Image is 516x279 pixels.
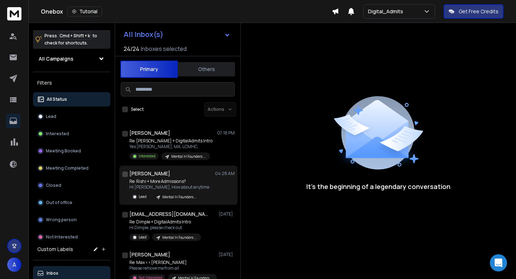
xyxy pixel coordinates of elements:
[129,251,170,258] h1: [PERSON_NAME]
[124,44,139,53] span: 24 / 24
[47,96,67,102] p: All Status
[46,217,77,223] p: Wrong person
[129,265,215,271] p: Please remove me from all
[44,32,97,47] p: Press to check for shortcuts.
[46,148,81,154] p: Meeting Booked
[129,179,209,184] p: Re: Rishi + More Admissions?
[129,170,170,177] h1: [PERSON_NAME]
[444,4,503,19] button: Get Free Credits
[162,194,197,200] p: Mental H Founders [1-200]
[118,27,236,42] button: All Inbox(s)
[58,32,91,40] span: Cmd + Shift + k
[33,230,110,244] button: Not Interested
[46,234,78,240] p: Not Interested
[171,154,206,159] p: Mental H Founders [1-200]
[131,107,144,112] label: Select
[120,61,178,78] button: Primary
[219,211,235,217] p: [DATE]
[219,252,235,257] p: [DATE]
[7,257,21,272] button: A
[41,6,332,16] div: Onebox
[46,165,89,171] p: Meeting Completed
[33,161,110,175] button: Meeting Completed
[129,129,170,137] h1: [PERSON_NAME]
[459,8,498,15] p: Get Free Credits
[33,178,110,193] button: Closed
[129,144,212,150] p: Yes [PERSON_NAME], MA, LCMHC,
[33,127,110,141] button: Interested
[129,184,209,190] p: Hi [PERSON_NAME], How about anytime
[490,254,507,271] div: Open Intercom Messenger
[129,225,201,231] p: Hi Dimple, please check out
[37,246,73,253] h3: Custom Labels
[215,171,235,176] p: 04:28 AM
[33,52,110,66] button: All Campaigns
[47,270,58,276] p: Inbox
[217,130,235,136] p: 07:18 PM
[139,235,147,240] p: Lead
[33,109,110,124] button: Lead
[46,114,56,119] p: Lead
[162,235,197,240] p: Mental H Founders [1-200]
[67,6,102,16] button: Tutorial
[33,213,110,227] button: Wrong person
[33,144,110,158] button: Meeting Booked
[124,31,163,38] h1: All Inbox(s)
[129,211,208,218] h1: [EMAIL_ADDRESS][DOMAIN_NAME]
[139,153,156,159] p: Interested
[33,78,110,88] h3: Filters
[39,55,73,62] h1: All Campaigns
[46,183,61,188] p: Closed
[129,138,212,144] p: Re: [PERSON_NAME] + DigitalAdmits Intro
[46,131,69,137] p: Interested
[129,219,201,225] p: Re: Dimple + DigitalAdmits Intro
[33,195,110,210] button: Out of office
[306,181,450,191] p: It’s the beginning of a legendary conversation
[141,44,187,53] h3: Inboxes selected
[368,8,406,15] p: Digital_Admits
[33,92,110,107] button: All Status
[129,260,215,265] p: Re: Max <> [PERSON_NAME]
[139,194,147,199] p: Lead
[46,200,72,205] p: Out of office
[178,61,235,77] button: Others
